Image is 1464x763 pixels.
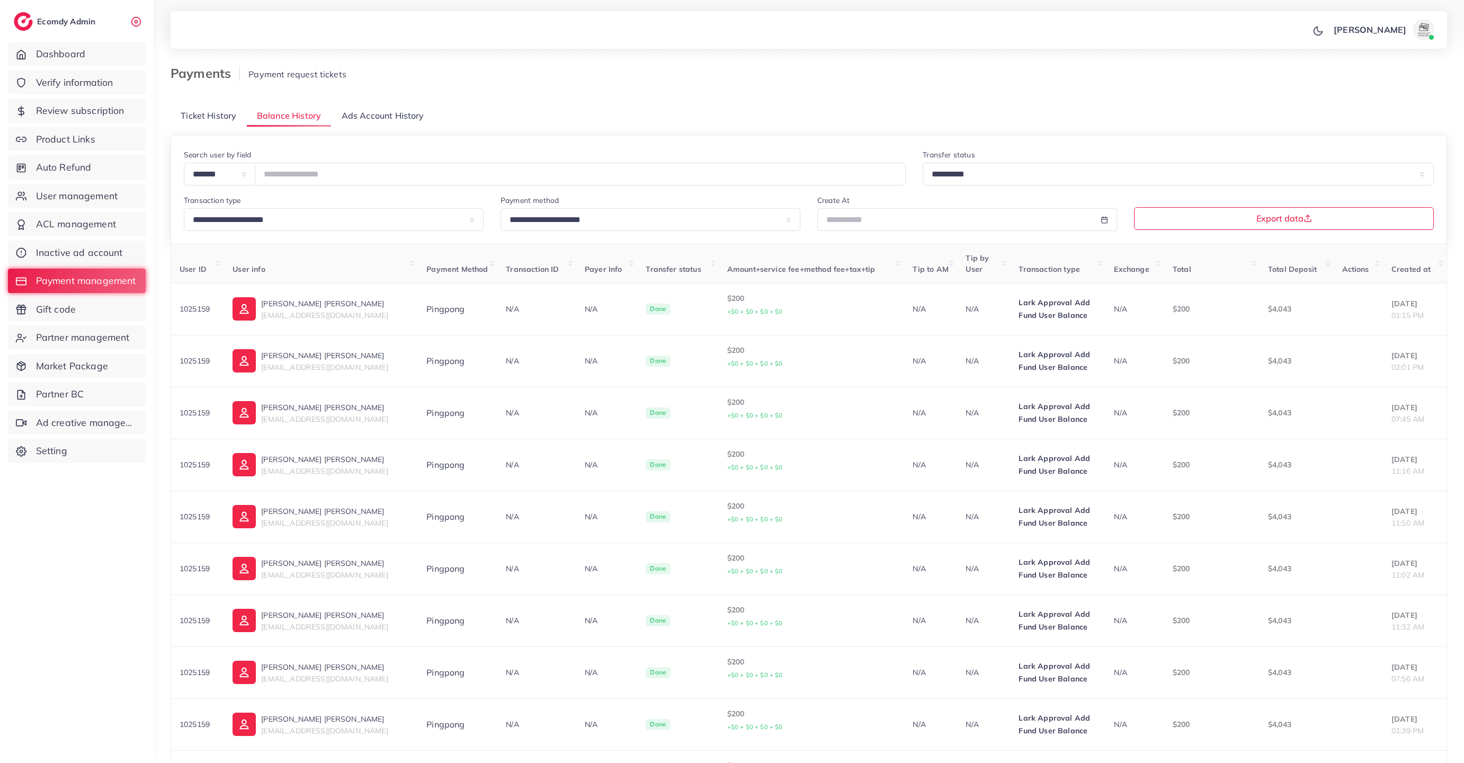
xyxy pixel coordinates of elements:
p: Lark Approval Add Fund User Balance [1019,400,1097,425]
small: +$0 + $0 + $0 + $0 [727,619,783,627]
div: Pingpong [426,355,489,367]
p: $200 [727,292,896,318]
span: Done [646,615,671,627]
small: +$0 + $0 + $0 + $0 [727,308,783,315]
p: Lark Approval Add Fund User Balance [1019,556,1097,581]
span: Done [646,667,671,679]
span: [EMAIL_ADDRESS][DOMAIN_NAME] [261,570,388,580]
a: Payment management [8,269,146,293]
small: +$0 + $0 + $0 + $0 [727,671,783,679]
p: 1025159 [180,458,216,471]
p: [DATE] [1391,401,1438,414]
span: Ads Account History [342,110,424,122]
span: [EMAIL_ADDRESS][DOMAIN_NAME] [261,362,388,372]
p: $200 [727,448,896,474]
span: N/A [1114,720,1127,729]
label: Transaction type [184,195,241,206]
span: Ad creative management [36,416,138,430]
a: Dashboard [8,42,146,66]
span: Done [646,407,671,419]
p: Lark Approval Add Fund User Balance [1019,660,1097,685]
p: $200 [727,500,896,526]
small: +$0 + $0 + $0 + $0 [727,464,783,471]
img: ic-user-info.36bf1079.svg [233,557,256,580]
span: N/A [1114,356,1127,366]
span: Review subscription [36,104,124,118]
p: $200 [727,707,896,733]
p: N/A [913,354,949,367]
p: N/A [966,718,1002,731]
span: 01:15 PM [1391,310,1424,320]
span: N/A [506,668,519,677]
p: 1025159 [180,718,216,731]
span: 02:01 PM [1391,362,1424,372]
p: 1025159 [180,614,216,627]
a: Gift code [8,297,146,322]
a: User management [8,184,146,208]
p: [PERSON_NAME] [PERSON_NAME] [261,661,388,673]
span: 11:16 AM [1391,466,1424,476]
img: ic-user-info.36bf1079.svg [233,297,256,321]
span: [EMAIL_ADDRESS][DOMAIN_NAME] [261,674,388,684]
p: $4,043 [1268,614,1325,627]
a: Partner BC [8,382,146,406]
label: Create At [817,195,850,206]
p: [PERSON_NAME] [PERSON_NAME] [261,401,388,414]
span: Payer Info [585,264,622,274]
p: [PERSON_NAME] [PERSON_NAME] [261,297,388,310]
span: Payment Method [426,264,488,274]
span: User management [36,189,118,203]
img: ic-user-info.36bf1079.svg [233,349,256,372]
p: $200 [1173,510,1251,523]
div: Pingpong [426,407,489,419]
p: $4,043 [1268,666,1325,679]
a: ACL management [8,212,146,236]
p: $200 [1173,458,1251,471]
span: Setting [36,444,67,458]
div: Pingpong [426,615,489,627]
span: Done [646,304,671,315]
span: Gift code [36,303,76,316]
label: Transfer status [923,149,975,160]
p: N/A [913,303,949,315]
small: +$0 + $0 + $0 + $0 [727,723,783,731]
span: Inactive ad account [36,246,123,260]
img: avatar [1413,19,1434,40]
a: Inactive ad account [8,241,146,265]
img: ic-user-info.36bf1079.svg [233,661,256,684]
p: Lark Approval Add Fund User Balance [1019,712,1097,737]
img: ic-user-info.36bf1079.svg [233,609,256,632]
span: Auto Refund [36,161,92,174]
p: $200 [727,604,896,629]
p: [PERSON_NAME] [PERSON_NAME] [261,713,388,725]
p: $4,043 [1268,406,1325,419]
span: ACL management [36,217,116,231]
p: N/A [585,666,629,679]
span: N/A [506,512,519,521]
p: N/A [966,614,1002,627]
p: $200 [1173,303,1251,315]
span: 11:50 AM [1391,518,1424,528]
p: $4,043 [1268,510,1325,523]
span: Total [1173,264,1191,274]
p: N/A [585,458,629,471]
span: Product Links [36,132,95,146]
a: [PERSON_NAME]avatar [1328,19,1439,40]
p: [PERSON_NAME] [PERSON_NAME] [261,557,388,570]
span: Actions [1342,264,1369,274]
span: Payment management [36,274,136,288]
span: Done [646,511,671,523]
h2: Ecomdy Admin [37,16,98,26]
span: 11:32 AM [1391,622,1424,632]
div: Pingpong [426,563,489,575]
p: N/A [966,303,1002,315]
p: [DATE] [1391,297,1438,310]
p: $4,043 [1268,354,1325,367]
span: N/A [1114,304,1127,314]
div: Pingpong [426,303,489,315]
span: Done [646,356,671,367]
p: 1025159 [180,303,216,315]
p: 1025159 [180,666,216,679]
span: Verify information [36,76,113,90]
p: 1025159 [180,510,216,523]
